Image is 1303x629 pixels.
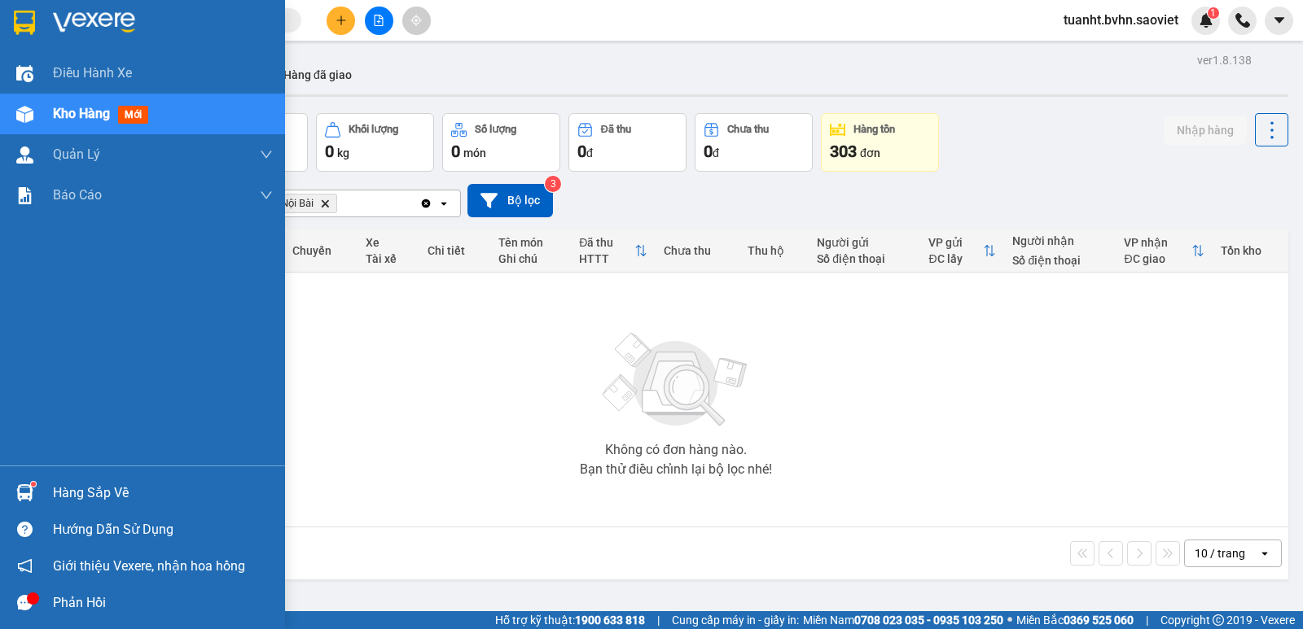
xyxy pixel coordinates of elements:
[463,146,486,159] span: món
[1146,611,1148,629] span: |
[53,63,132,83] span: Điều hành xe
[817,236,912,249] div: Người gửi
[664,244,731,257] div: Chưa thu
[579,252,634,265] div: HTTT
[817,252,912,265] div: Số điện thoại
[337,146,349,159] span: kg
[1221,244,1280,257] div: Tồn kho
[854,614,1003,627] strong: 0708 023 035 - 0935 103 250
[442,113,560,172] button: Số lượng0món
[16,106,33,123] img: warehouse-icon
[17,558,33,574] span: notification
[1213,614,1224,626] span: copyright
[579,236,634,249] div: Đã thu
[320,199,330,208] svg: Delete
[928,236,983,249] div: VP gửi
[402,7,431,35] button: aim
[830,142,857,161] span: 303
[53,481,273,505] div: Hàng sắp về
[365,7,393,35] button: file-add
[419,197,432,210] svg: Clear all
[1116,229,1213,273] th: Toggle SortBy
[325,142,334,161] span: 0
[53,591,273,615] div: Phản hồi
[1235,13,1250,28] img: phone-icon
[605,443,747,456] div: Không có đơn hàng nào.
[727,124,769,135] div: Chưa thu
[53,556,245,576] span: Giới thiệu Vexere, nhận hoa hồng
[860,146,880,159] span: đơn
[31,482,36,487] sup: 1
[1197,51,1252,69] div: ver 1.8.138
[16,146,33,164] img: warehouse-icon
[373,15,384,26] span: file-add
[594,323,757,437] img: svg+xml;base64,PHN2ZyBjbGFzcz0ibGlzdC1wbHVnX19zdmciIHhtbG5zPSJodHRwOi8vd3d3LnczLm9yZy8yMDAwL3N2Zy...
[1012,234,1108,247] div: Người nhận
[1124,236,1191,249] div: VP nhận
[53,518,273,542] div: Hướng dẫn sử dụng
[451,142,460,161] span: 0
[118,106,148,124] span: mới
[53,144,100,164] span: Quản Lý
[292,244,349,257] div: Chuyến
[498,252,563,265] div: Ghi chú
[14,11,35,35] img: logo-vxr
[349,124,398,135] div: Khối lượng
[1064,614,1134,627] strong: 0369 525 060
[1016,611,1134,629] span: Miền Bắc
[475,124,516,135] div: Số lượng
[1012,254,1108,267] div: Số điện thoại
[316,113,434,172] button: Khối lượng0kg
[568,113,687,172] button: Đã thu0đ
[260,148,273,161] span: down
[258,194,337,213] span: VP Nội Bài, close by backspace
[260,189,273,202] span: down
[1164,116,1247,145] button: Nhập hàng
[498,236,563,249] div: Tên món
[713,146,719,159] span: đ
[495,611,645,629] span: Hỗ trợ kỹ thuật:
[577,142,586,161] span: 0
[327,7,355,35] button: plus
[1124,252,1191,265] div: ĐC giao
[270,55,365,94] button: Hàng đã giao
[695,113,813,172] button: Chưa thu0đ
[704,142,713,161] span: 0
[437,197,450,210] svg: open
[1195,545,1245,561] div: 10 / trang
[575,614,645,627] strong: 1900 633 818
[580,463,772,476] div: Bạn thử điều chỉnh lại bộ lọc nhé!
[545,176,561,192] sup: 3
[1210,7,1216,19] span: 1
[16,187,33,204] img: solution-icon
[17,595,33,610] span: message
[16,65,33,82] img: warehouse-icon
[336,15,347,26] span: plus
[1051,10,1191,30] span: tuanht.bvhn.saoviet
[1258,547,1271,560] svg: open
[586,146,593,159] span: đ
[16,484,33,501] img: warehouse-icon
[928,252,983,265] div: ĐC lấy
[821,113,939,172] button: Hàng tồn303đơn
[340,195,342,212] input: Selected VP Nội Bài.
[1208,7,1219,19] sup: 1
[410,15,422,26] span: aim
[571,229,655,273] th: Toggle SortBy
[1265,7,1293,35] button: caret-down
[53,106,110,121] span: Kho hàng
[601,124,631,135] div: Đã thu
[366,236,412,249] div: Xe
[672,611,799,629] span: Cung cấp máy in - giấy in:
[920,229,1004,273] th: Toggle SortBy
[53,185,102,205] span: Báo cáo
[853,124,895,135] div: Hàng tồn
[1272,13,1287,28] span: caret-down
[1199,13,1213,28] img: icon-new-feature
[366,252,412,265] div: Tài xế
[803,611,1003,629] span: Miền Nam
[17,522,33,537] span: question-circle
[428,244,482,257] div: Chi tiết
[265,197,314,210] span: VP Nội Bài
[467,184,553,217] button: Bộ lọc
